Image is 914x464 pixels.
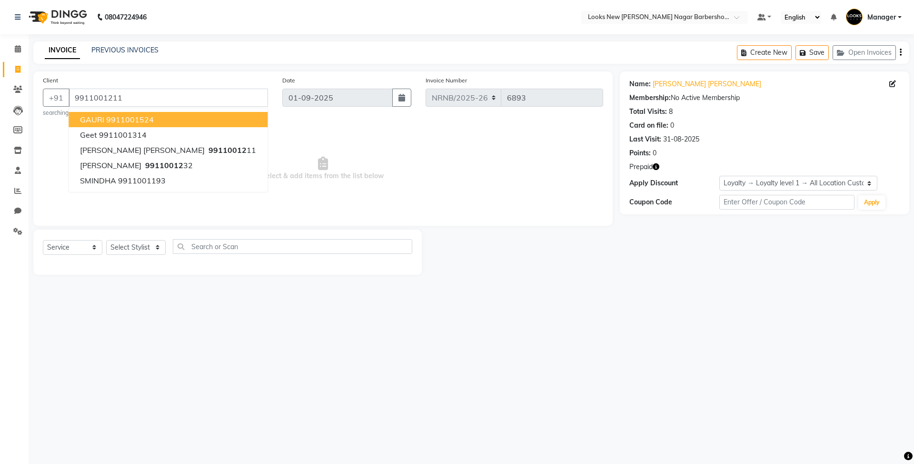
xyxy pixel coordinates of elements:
[629,93,900,103] div: No Active Membership
[43,121,603,216] span: Select & add items from the list below
[43,76,58,85] label: Client
[426,76,467,85] label: Invoice Number
[69,89,268,107] input: Search by Name/Mobile/Email/Code
[80,176,116,185] span: SMINDHA
[867,12,896,22] span: Manager
[106,115,154,124] ngb-highlight: 9911001524
[282,76,295,85] label: Date
[80,145,205,155] span: [PERSON_NAME] [PERSON_NAME]
[629,107,667,117] div: Total Visits:
[669,107,673,117] div: 8
[118,176,166,185] ngb-highlight: 9911001193
[173,239,412,254] input: Search or Scan
[663,134,699,144] div: 31-08-2025
[145,161,183,170] span: 99110012
[24,4,89,30] img: logo
[143,161,193,170] ngb-highlight: 32
[99,130,147,140] ngb-highlight: 9911001314
[45,42,80,59] a: INVOICE
[737,45,792,60] button: Create New
[858,195,885,210] button: Apply
[846,9,863,25] img: Manager
[207,145,256,155] ngb-highlight: 11
[629,148,651,158] div: Points:
[209,145,247,155] span: 99110012
[795,45,829,60] button: Save
[629,121,668,131] div: Card on file:
[43,89,70,107] button: +91
[653,79,761,89] a: [PERSON_NAME] [PERSON_NAME]
[629,178,719,188] div: Apply Discount
[629,134,661,144] div: Last Visit:
[91,46,159,54] a: PREVIOUS INVOICES
[629,162,653,172] span: Prepaid
[670,121,674,131] div: 0
[105,4,147,30] b: 08047224946
[80,161,141,170] span: [PERSON_NAME]
[629,197,719,207] div: Coupon Code
[629,93,671,103] div: Membership:
[833,45,896,60] button: Open Invoices
[629,79,651,89] div: Name:
[719,195,854,210] input: Enter Offer / Coupon Code
[80,115,104,124] span: GAURI
[43,109,268,117] small: searching...
[653,148,656,158] div: 0
[80,130,97,140] span: Geet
